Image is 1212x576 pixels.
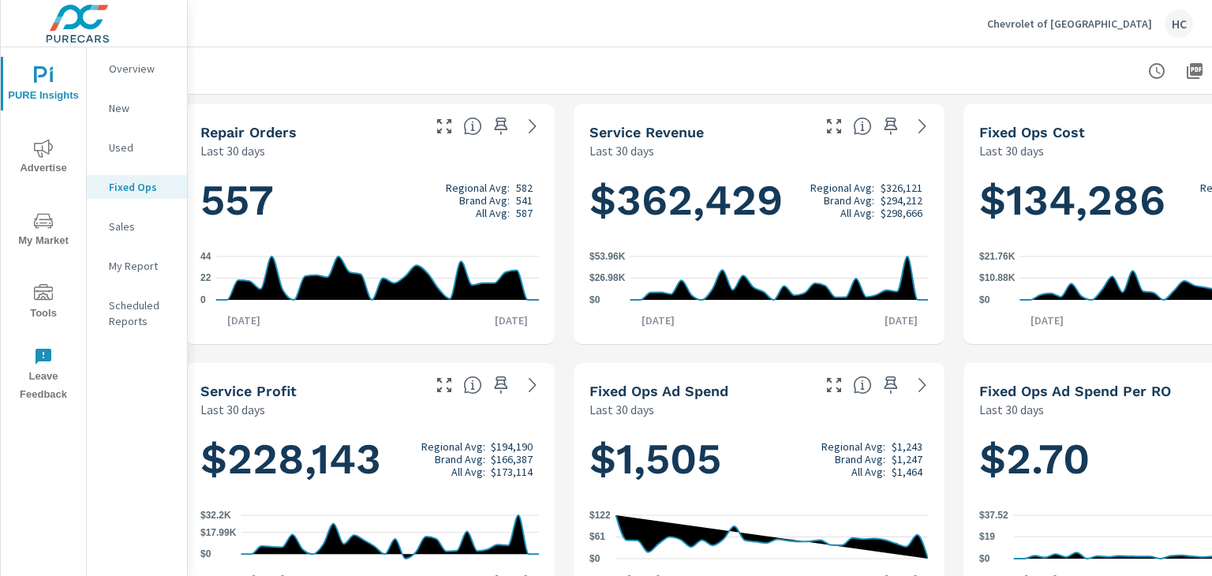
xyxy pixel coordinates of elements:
p: Regional Avg: [421,440,485,453]
text: $37.52 [979,510,1008,521]
span: Save this to your personalized report [488,114,514,139]
p: All Avg: [840,207,874,219]
div: nav menu [1,47,86,410]
h1: 557 [200,174,539,227]
button: "Export Report to PDF" [1179,55,1210,87]
p: All Avg: [451,466,485,478]
span: Save this to your personalized report [488,372,514,398]
p: Scheduled Reports [109,297,174,329]
h5: Fixed Ops Ad Spend [589,383,728,399]
span: Total cost of Fixed Operations-oriented media for all PureCars channels over the selected date ra... [853,376,872,395]
span: Number of Repair Orders Closed by the selected dealership group over the selected time range. [So... [463,117,482,136]
span: Total profit generated by the dealership from all Repair Orders closed over the selected date ran... [463,376,482,395]
text: 22 [200,273,211,284]
p: 587 [516,207,533,219]
p: [DATE] [484,312,539,328]
p: My Report [109,258,174,274]
div: Overview [87,57,187,80]
span: Save this to your personalized report [878,372,903,398]
p: All Avg: [476,207,510,219]
text: $26.98K [589,273,626,284]
p: Brand Avg: [835,453,885,466]
p: Brand Avg: [824,194,874,207]
h5: Fixed Ops Ad Spend Per RO [979,383,1171,399]
text: $21.76K [979,251,1016,262]
button: Make Fullscreen [821,114,847,139]
div: Sales [87,215,187,238]
h5: Repair Orders [200,124,297,140]
p: Brand Avg: [435,453,485,466]
p: $173,114 [491,466,533,478]
p: [DATE] [873,312,929,328]
a: See more details in report [520,114,545,139]
h5: Service Revenue [589,124,704,140]
p: Brand Avg: [459,194,510,207]
p: Last 30 days [589,400,654,419]
h1: $228,143 [200,432,539,486]
p: [DATE] [216,312,271,328]
p: New [109,100,174,116]
p: Regional Avg: [446,181,510,194]
span: Advertise [6,139,81,178]
p: $194,190 [491,440,533,453]
p: $1,247 [892,453,922,466]
p: All Avg: [851,466,885,478]
h5: Service Profit [200,383,297,399]
text: $0 [979,294,990,305]
p: $166,387 [491,453,533,466]
p: Overview [109,61,174,77]
p: Last 30 days [589,141,654,160]
span: Save this to your personalized report [878,114,903,139]
p: 582 [516,181,533,194]
text: $0 [200,548,211,559]
p: Regional Avg: [810,181,874,194]
p: 541 [516,194,533,207]
div: Fixed Ops [87,175,187,199]
p: [DATE] [1019,312,1075,328]
p: Last 30 days [200,400,265,419]
span: Leave Feedback [6,347,81,404]
div: Used [87,136,187,159]
button: Make Fullscreen [432,114,457,139]
text: $0 [589,553,600,564]
text: $17.99K [200,527,237,538]
text: $10.88K [979,273,1016,284]
a: See more details in report [910,372,935,398]
div: New [87,96,187,120]
div: HC [1165,9,1193,38]
text: $0 [589,294,600,305]
a: See more details in report [910,114,935,139]
h1: $1,505 [589,432,928,486]
p: Used [109,140,174,155]
p: Fixed Ops [109,179,174,195]
p: Regional Avg: [821,440,885,453]
text: 0 [200,294,206,305]
p: $1,243 [892,440,922,453]
span: Total revenue generated by the dealership from all Repair Orders closed over the selected date ra... [853,117,872,136]
text: $61 [589,532,605,543]
div: My Report [87,254,187,278]
p: $1,464 [892,466,922,478]
a: See more details in report [520,372,545,398]
text: 44 [200,251,211,262]
span: My Market [6,211,81,250]
h5: Fixed Ops Cost [979,124,1085,140]
text: $0 [979,553,990,564]
p: Chevrolet of [GEOGRAPHIC_DATA] [987,17,1152,31]
p: $326,121 [881,181,922,194]
p: [DATE] [630,312,686,328]
p: Last 30 days [979,400,1044,419]
p: $294,212 [881,194,922,207]
p: $298,666 [881,207,922,219]
span: Tools [6,284,81,323]
text: $122 [589,510,611,521]
div: Scheduled Reports [87,294,187,333]
button: Make Fullscreen [432,372,457,398]
h1: $362,429 [589,174,928,227]
button: Make Fullscreen [821,372,847,398]
text: $32.2K [200,510,231,521]
p: Sales [109,219,174,234]
text: $19 [979,531,995,542]
span: PURE Insights [6,66,81,105]
p: Last 30 days [200,141,265,160]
